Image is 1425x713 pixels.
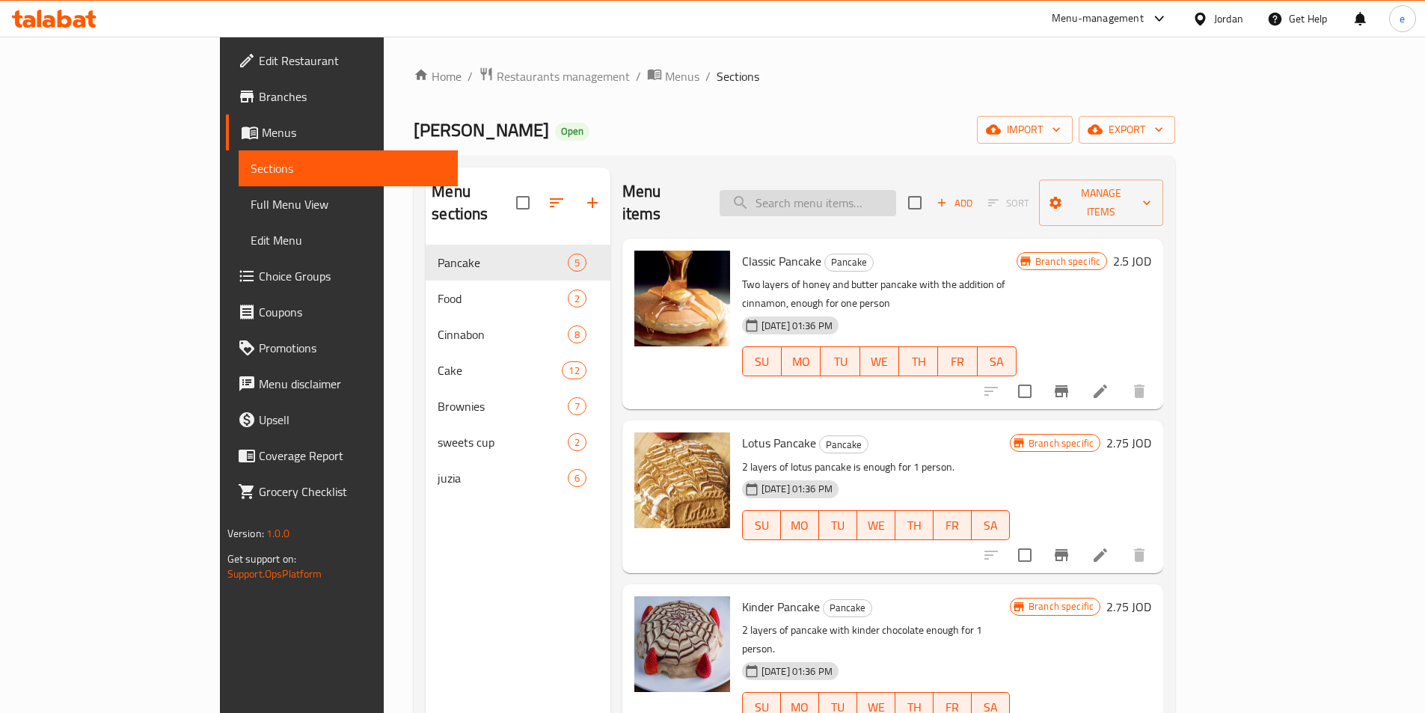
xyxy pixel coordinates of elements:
span: Full Menu View [251,195,446,213]
span: WE [863,515,889,536]
span: [PERSON_NAME] [414,113,549,147]
span: 2 [569,435,586,450]
div: Pancake [819,435,868,453]
a: Edit Menu [239,222,458,258]
span: TH [905,351,932,373]
img: Lotus Pancake [634,432,730,528]
li: / [705,67,711,85]
span: 6 [569,471,586,486]
button: TU [821,346,859,376]
button: SA [978,346,1017,376]
span: 5 [569,256,586,270]
img: Classic Pancake [634,251,730,346]
span: TU [825,515,851,536]
a: Menus [647,67,699,86]
span: Branch specific [1023,436,1100,450]
button: WE [857,510,895,540]
input: search [720,190,896,216]
span: 7 [569,400,586,414]
span: Manage items [1051,184,1152,221]
a: Coupons [226,294,458,330]
span: Classic Pancake [742,250,821,272]
a: Edit Restaurant [226,43,458,79]
span: MO [788,351,815,373]
span: Sort sections [539,185,574,221]
span: 8 [569,328,586,342]
span: Select to update [1009,539,1041,571]
div: Jordan [1214,10,1243,27]
button: delete [1121,537,1157,573]
span: juzia [438,469,567,487]
button: export [1079,116,1175,144]
a: Menus [226,114,458,150]
div: Pancake5 [426,245,610,281]
button: import [977,116,1073,144]
div: Food2 [426,281,610,316]
div: Pancake [824,254,874,272]
a: Choice Groups [226,258,458,294]
div: Open [555,123,589,141]
span: Branch specific [1029,254,1106,269]
span: WE [866,351,893,373]
span: Coupons [259,303,446,321]
span: Grocery Checklist [259,483,446,501]
span: 1.0.0 [266,524,289,543]
button: MO [782,346,821,376]
span: Restaurants management [497,67,630,85]
button: SU [742,510,781,540]
div: items [568,325,586,343]
div: Cinnabon8 [426,316,610,352]
div: items [568,254,586,272]
span: SA [984,351,1011,373]
nav: Menu sections [426,239,610,502]
a: Upsell [226,402,458,438]
span: Branch specific [1023,599,1100,613]
button: Manage items [1039,180,1164,226]
h6: 2.75 JOD [1106,432,1151,453]
span: FR [940,515,966,536]
span: Coverage Report [259,447,446,465]
span: Select to update [1009,376,1041,407]
h6: 2.75 JOD [1106,596,1151,617]
button: WE [860,346,899,376]
span: Select section [899,187,931,218]
span: Pancake [824,599,871,616]
div: items [568,290,586,307]
span: sweets cup [438,433,567,451]
span: [DATE] 01:36 PM [756,482,839,496]
span: Pancake [820,436,868,453]
span: Promotions [259,339,446,357]
span: Food [438,290,567,307]
span: Menus [262,123,446,141]
a: Restaurants management [479,67,630,86]
div: items [562,361,586,379]
span: Choice Groups [259,267,446,285]
button: delete [1121,373,1157,409]
span: 2 [569,292,586,306]
button: SA [972,510,1010,540]
span: Add [934,195,975,212]
span: Menu disclaimer [259,375,446,393]
div: items [568,433,586,451]
span: Pancake [438,254,567,272]
a: Edit menu item [1091,382,1109,400]
a: Edit menu item [1091,546,1109,564]
span: 12 [563,364,585,378]
span: Add item [931,192,978,215]
button: FR [934,510,972,540]
span: e [1400,10,1405,27]
span: [DATE] 01:36 PM [756,319,839,333]
a: Branches [226,79,458,114]
button: TH [899,346,938,376]
span: import [989,120,1061,139]
div: Brownies7 [426,388,610,424]
span: Edit Menu [251,231,446,249]
span: Lotus Pancake [742,432,816,454]
span: Edit Restaurant [259,52,446,70]
button: Branch-specific-item [1044,373,1079,409]
button: Add [931,192,978,215]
